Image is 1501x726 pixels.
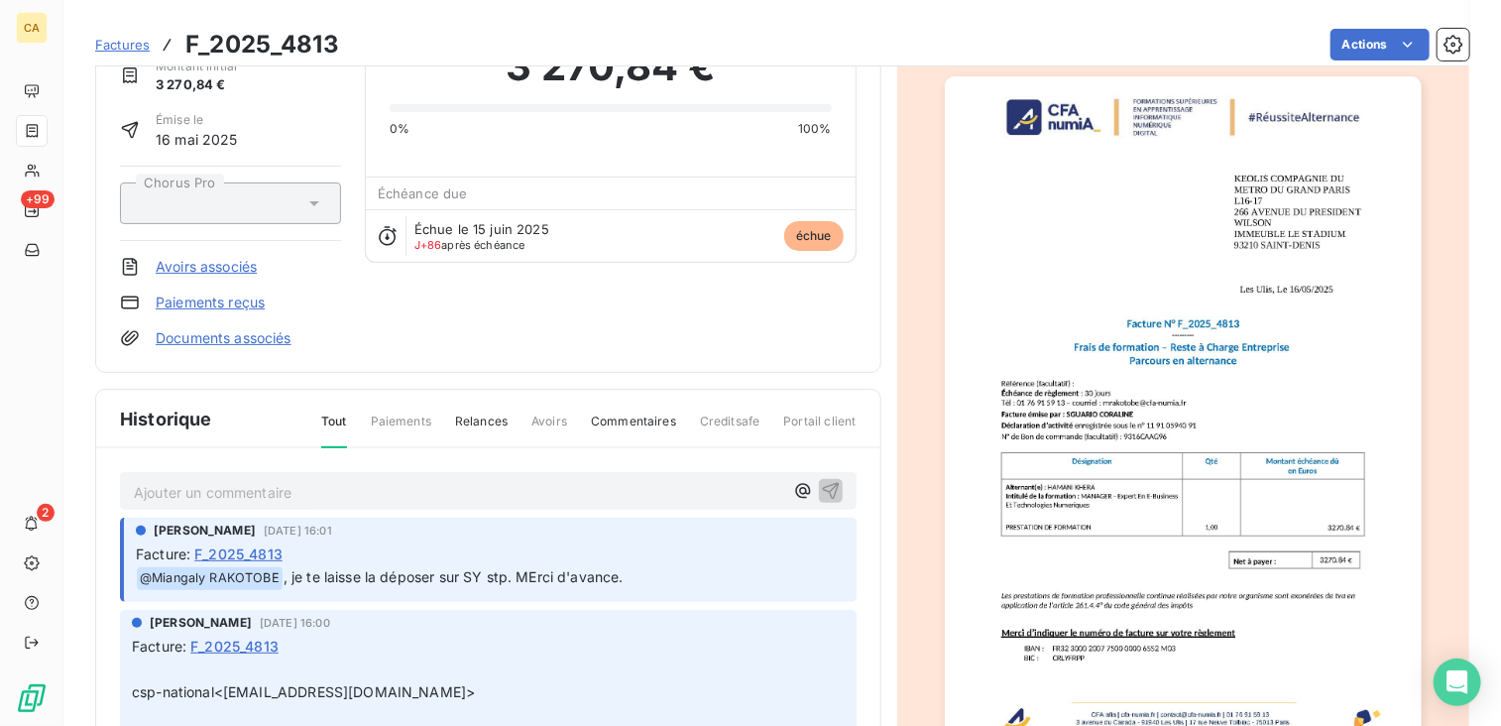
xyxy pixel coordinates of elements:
[190,636,279,657] span: F_2025_4813
[95,37,150,53] span: Factures
[531,413,567,446] span: Avoirs
[260,617,330,629] span: [DATE] 16:00
[783,413,856,446] span: Portail client
[156,257,257,277] a: Avoirs associés
[16,682,48,714] img: Logo LeanPay
[414,239,525,251] span: après échéance
[414,221,549,237] span: Échue le 15 juin 2025
[798,120,832,138] span: 100%
[136,544,190,564] span: Facture :
[1330,29,1430,60] button: Actions
[264,525,332,537] span: [DATE] 16:01
[378,185,468,201] span: Échéance due
[1434,659,1481,706] div: Open Intercom Messenger
[284,568,624,585] span: , je te laisse la déposer sur SY stp. MErci d'avance.
[37,504,55,522] span: 2
[371,413,431,446] span: Paiements
[156,75,237,95] span: 3 270,84 €
[16,12,48,44] div: CA
[156,58,237,75] span: Montant initial
[455,413,508,446] span: Relances
[506,37,715,96] span: 3 270,84 €
[784,221,844,251] span: échue
[132,683,475,700] span: csp-national<[EMAIL_ADDRESS][DOMAIN_NAME]>
[156,328,291,348] a: Documents associés
[137,567,283,590] span: @ Miangaly RAKOTOBE
[390,120,409,138] span: 0%
[120,406,212,432] span: Historique
[414,238,442,252] span: J+86
[21,190,55,208] span: +99
[95,35,150,55] a: Factures
[591,413,676,446] span: Commentaires
[321,413,347,448] span: Tout
[150,614,252,632] span: [PERSON_NAME]
[156,129,238,150] span: 16 mai 2025
[156,293,265,312] a: Paiements reçus
[156,111,238,129] span: Émise le
[185,27,339,62] h3: F_2025_4813
[154,522,256,540] span: [PERSON_NAME]
[194,544,283,564] span: F_2025_4813
[132,636,186,657] span: Facture :
[700,413,760,446] span: Creditsafe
